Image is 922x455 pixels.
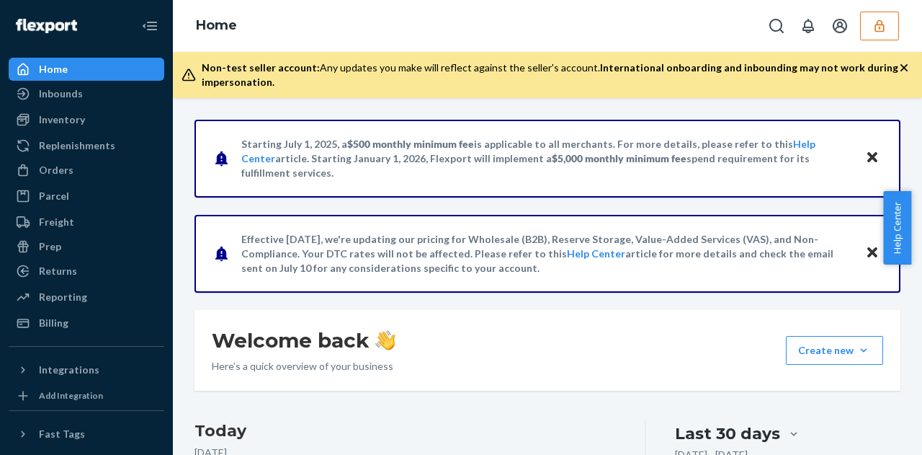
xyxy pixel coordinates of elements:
a: Add Integration [9,387,164,405]
div: Inbounds [39,87,83,101]
a: Inventory [9,108,164,131]
div: Parcel [39,189,69,203]
a: Parcel [9,185,164,208]
div: Freight [39,215,74,229]
button: Help Center [883,191,911,265]
a: Replenishments [9,134,164,157]
div: Prep [39,239,61,254]
div: Reporting [39,290,87,304]
h1: Welcome back [212,327,395,353]
div: Last 30 days [675,423,780,445]
a: Billing [9,312,164,335]
button: Close [863,148,882,169]
a: Home [9,58,164,81]
div: Inventory [39,112,85,127]
button: Open notifications [794,12,823,40]
button: Fast Tags [9,423,164,446]
button: Open Search Box [762,12,791,40]
img: hand-wave emoji [375,330,395,350]
span: $500 monthly minimum fee [347,138,474,150]
p: Effective [DATE], we're updating our pricing for Wholesale (B2B), Reserve Storage, Value-Added Se... [241,232,851,275]
a: Inbounds [9,82,164,105]
span: $5,000 monthly minimum fee [552,152,686,164]
a: Freight [9,211,164,234]
p: Starting July 1, 2025, a is applicable to all merchants. For more details, please refer to this a... [241,137,851,180]
div: Add Integration [39,389,103,402]
div: Fast Tags [39,427,85,441]
div: Home [39,62,68,76]
div: Any updates you make will reflect against the seller's account. [202,61,899,89]
a: Home [196,17,237,33]
div: Integrations [39,363,99,377]
ol: breadcrumbs [184,5,249,47]
button: Close Navigation [135,12,164,40]
img: Flexport logo [16,19,77,33]
div: Returns [39,264,77,278]
button: Close [863,243,882,264]
div: Replenishments [39,138,115,153]
a: Reporting [9,286,164,309]
button: Create new [786,336,883,365]
div: Billing [39,316,68,330]
div: Orders [39,163,73,177]
a: Orders [9,159,164,182]
h3: Today [194,420,616,443]
a: Prep [9,235,164,258]
a: Help Center [567,247,625,260]
a: Returns [9,260,164,283]
p: Here’s a quick overview of your business [212,359,395,374]
span: Non-test seller account: [202,61,320,74]
button: Open account menu [825,12,854,40]
button: Integrations [9,358,164,381]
